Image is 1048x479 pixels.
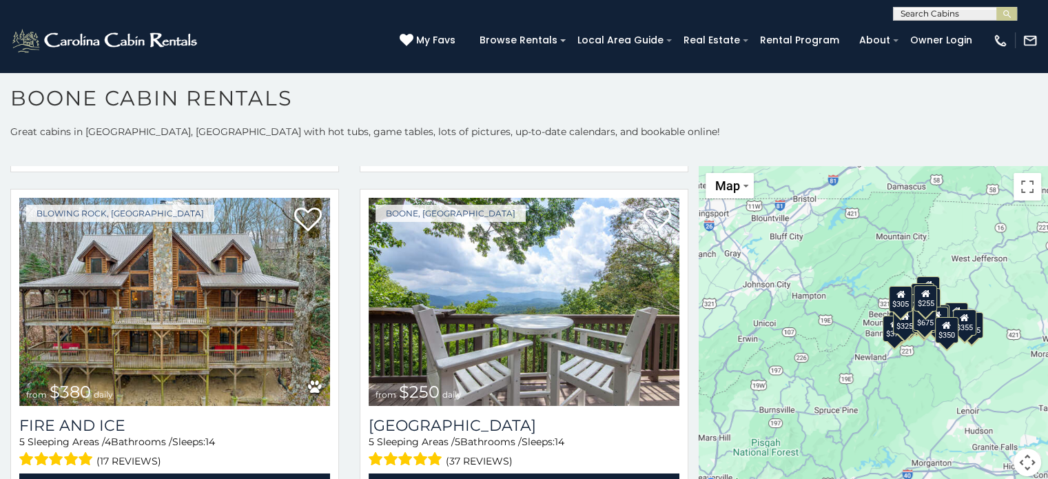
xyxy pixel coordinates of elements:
[376,389,396,400] span: from
[26,205,214,222] a: Blowing Rock, [GEOGRAPHIC_DATA]
[446,452,513,470] span: (37 reviews)
[912,307,936,333] div: $480
[19,416,330,435] a: Fire And Ice
[882,316,905,342] div: $375
[19,198,330,406] a: Fire And Ice from $380 daily
[677,30,747,51] a: Real Estate
[50,382,91,402] span: $380
[442,389,462,400] span: daily
[903,30,979,51] a: Owner Login
[916,276,940,303] div: $525
[914,285,937,312] div: $255
[105,436,111,448] span: 4
[934,317,958,343] div: $350
[571,30,670,51] a: Local Area Guide
[753,30,846,51] a: Rental Program
[369,436,374,448] span: 5
[455,436,460,448] span: 5
[369,416,679,435] a: [GEOGRAPHIC_DATA]
[205,436,215,448] span: 14
[294,206,322,235] a: Add to favorites
[952,309,976,336] div: $355
[1023,33,1038,48] img: mail-regular-white.png
[19,198,330,406] img: Fire And Ice
[376,205,526,222] a: Boone, [GEOGRAPHIC_DATA]
[94,389,113,400] span: daily
[913,305,936,331] div: $675
[945,303,968,329] div: $930
[369,416,679,435] h3: Pinnacle View Lodge
[26,389,47,400] span: from
[916,288,940,314] div: $250
[888,286,912,312] div: $305
[416,33,455,48] span: My Favs
[19,435,330,470] div: Sleeping Areas / Bathrooms / Sleeps:
[19,436,25,448] span: 5
[852,30,897,51] a: About
[911,283,934,309] div: $320
[1014,173,1041,201] button: Toggle fullscreen view
[96,452,161,470] span: (17 reviews)
[960,312,983,338] div: $355
[715,179,740,193] span: Map
[993,33,1008,48] img: phone-regular-white.png
[706,173,754,198] button: Change map style
[644,206,671,235] a: Add to favorites
[555,436,564,448] span: 14
[1014,449,1041,476] button: Map camera controls
[369,198,679,406] a: Pinnacle View Lodge from $250 daily
[369,198,679,406] img: Pinnacle View Lodge
[892,308,916,334] div: $325
[369,435,679,470] div: Sleeping Areas / Bathrooms / Sleeps:
[400,33,459,48] a: My Favs
[399,382,440,402] span: $250
[473,30,564,51] a: Browse Rentals
[10,27,201,54] img: White-1-2.png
